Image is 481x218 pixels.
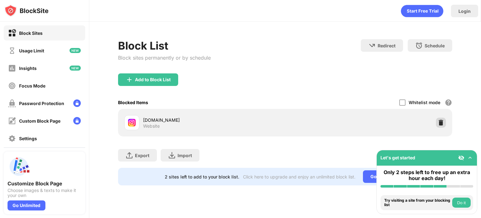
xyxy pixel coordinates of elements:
div: Block Sites [19,30,43,36]
div: Custom Block Page [19,118,60,124]
div: Focus Mode [19,83,45,88]
div: Go Unlimited [8,200,45,210]
img: time-usage-off.svg [8,47,16,55]
div: Settings [19,136,37,141]
div: Blocked Items [118,100,148,105]
div: Redirect [378,43,396,48]
div: Login [458,8,471,14]
div: Choose images & texts to make it your own [8,188,81,198]
div: Customize Block Page [8,180,81,187]
div: Go Unlimited [363,170,406,183]
img: focus-off.svg [8,82,16,90]
div: Insights [19,66,37,71]
div: Whitelist mode [409,100,440,105]
div: Add to Block List [135,77,171,82]
div: Website [143,123,160,129]
img: favicons [128,119,136,126]
img: new-icon.svg [70,66,81,71]
img: customize-block-page-off.svg [8,117,16,125]
div: Password Protection [19,101,64,106]
div: Block sites permanently or by schedule [118,55,211,61]
img: push-custom-page.svg [8,155,30,178]
img: insights-off.svg [8,64,16,72]
img: omni-setup-toggle.svg [467,155,473,161]
div: Export [135,153,149,158]
div: Let's get started [380,155,415,160]
img: password-protection-off.svg [8,99,16,107]
img: lock-menu.svg [73,117,81,125]
img: logo-blocksite.svg [4,4,49,17]
div: Schedule [425,43,445,48]
div: animation [401,5,443,17]
button: Do it [452,198,471,208]
div: Usage Limit [19,48,44,53]
img: new-icon.svg [70,48,81,53]
div: Only 2 steps left to free up an extra hour each day! [380,169,473,181]
img: block-on.svg [8,29,16,37]
div: Block List [118,39,211,52]
div: Click here to upgrade and enjoy an unlimited block list. [243,174,355,179]
img: settings-off.svg [8,135,16,142]
div: 2 sites left to add to your block list. [165,174,239,179]
img: lock-menu.svg [73,99,81,107]
div: [DOMAIN_NAME] [143,117,285,123]
div: Try visiting a site from your blocking list [384,198,451,207]
div: Import [178,153,192,158]
img: eye-not-visible.svg [458,155,464,161]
